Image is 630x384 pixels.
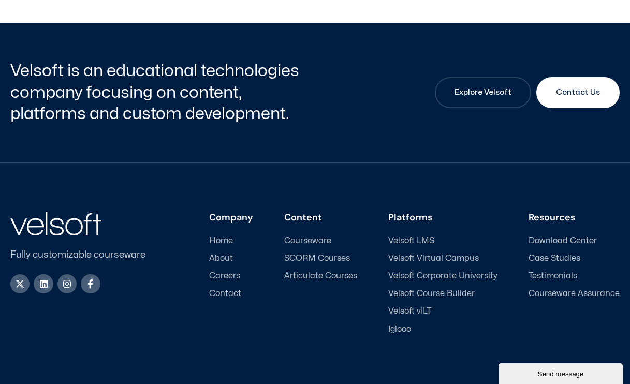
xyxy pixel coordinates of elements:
[284,212,357,224] h3: Content
[529,212,620,224] h3: Resources
[209,289,241,299] span: Contact
[536,77,620,108] a: Contact Us
[284,236,357,246] a: Courseware
[388,324,411,334] span: Iglooo
[388,254,497,263] a: Velsoft Virtual Campus
[529,271,620,281] a: Testimonials
[388,306,431,316] span: Velsoft vILT
[529,236,597,246] span: Download Center
[455,86,511,99] span: Explore Velsoft
[284,254,350,263] span: SCORM Courses
[388,254,479,263] span: Velsoft Virtual Campus
[209,212,253,224] h3: Company
[388,289,497,299] a: Velsoft Course Builder
[209,236,253,246] a: Home
[209,254,253,263] a: About
[209,254,233,263] span: About
[556,86,600,99] span: Contact Us
[529,289,620,299] a: Courseware Assurance
[435,77,531,108] a: Explore Velsoft
[284,271,357,281] a: Articulate Courses
[209,271,240,281] span: Careers
[529,254,580,263] span: Case Studies
[209,271,253,281] a: Careers
[209,236,233,246] span: Home
[388,236,497,246] a: Velsoft LMS
[388,212,497,224] h3: Platforms
[284,254,357,263] a: SCORM Courses
[529,254,620,263] a: Case Studies
[284,236,331,246] span: Courseware
[529,271,577,281] span: Testimonials
[209,289,253,299] a: Contact
[388,306,497,316] a: Velsoft vILT
[388,324,497,334] a: Iglooo
[499,361,625,384] iframe: chat widget
[529,236,620,246] a: Download Center
[388,236,434,246] span: Velsoft LMS
[388,289,475,299] span: Velsoft Course Builder
[10,248,163,262] p: Fully customizable courseware
[10,60,313,125] h2: Velsoft is an educational technologies company focusing on content, platforms and custom developm...
[388,271,497,281] a: Velsoft Corporate University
